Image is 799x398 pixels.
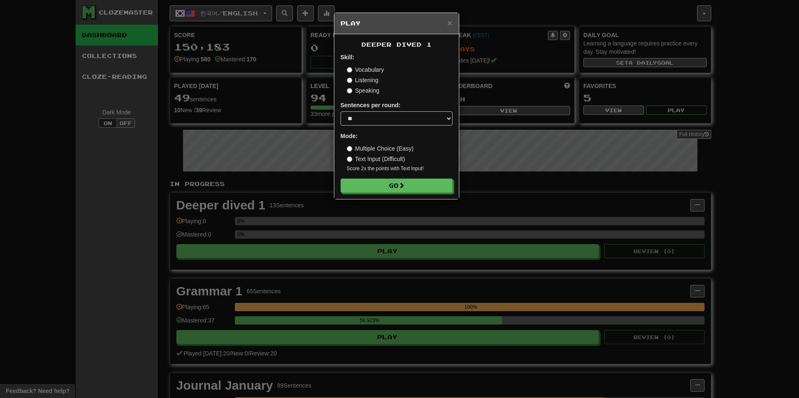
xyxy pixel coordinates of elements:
[361,41,432,48] span: Deeper dived 1
[447,18,452,27] button: Close
[341,19,453,28] h5: Play
[347,146,352,151] input: Multiple Choice (Easy)
[347,165,453,172] small: Score 2x the points with Text Input !
[347,88,352,93] input: Speaking
[347,65,384,74] label: Vocabulary
[347,155,405,163] label: Text Input (Difficult)
[347,144,414,153] label: Multiple Choice (Easy)
[341,101,401,109] label: Sentences per round:
[341,179,453,193] button: Go
[347,67,352,73] input: Vocabulary
[347,76,379,84] label: Listening
[347,86,379,95] label: Speaking
[341,54,354,60] strong: Skill:
[341,133,358,139] strong: Mode:
[447,18,452,28] span: ×
[347,156,352,162] input: Text Input (Difficult)
[347,78,352,83] input: Listening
